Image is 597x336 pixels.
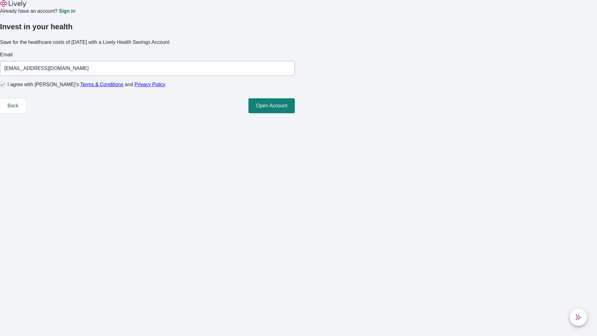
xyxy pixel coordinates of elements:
button: Open Account [248,98,295,113]
span: I agree with [PERSON_NAME]’s and [7,81,165,88]
svg: Lively AI Assistant [575,314,581,320]
a: Terms & Conditions [80,82,123,87]
a: Sign in [59,9,75,14]
a: Privacy Policy [135,82,166,87]
button: chat [570,309,587,326]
